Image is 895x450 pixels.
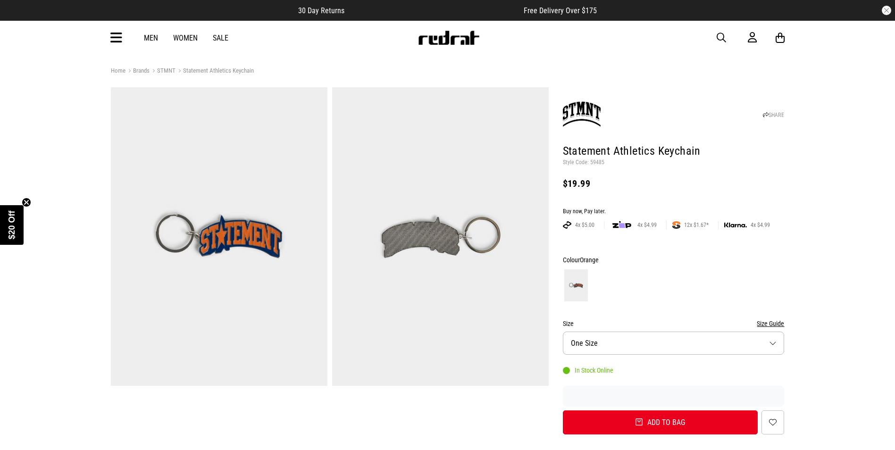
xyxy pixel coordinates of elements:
[298,6,344,15] span: 30 Day Returns
[634,221,661,229] span: 4x $4.99
[418,31,480,45] img: Redrat logo
[363,6,505,15] iframe: Customer reviews powered by Trustpilot
[563,318,785,329] div: Size
[571,339,598,348] span: One Size
[144,33,158,42] a: Men
[763,112,784,118] a: SHARE
[563,367,613,374] div: In Stock Online
[563,95,601,133] img: STMNT
[564,269,588,301] img: Orange
[672,221,680,229] img: SPLITPAY
[563,254,785,266] div: Colour
[680,221,712,229] span: 12x $1.67*
[7,210,17,239] span: $20 Off
[332,87,549,386] img: Statement Athletics Keychain in Orange
[111,87,327,386] img: Statement Athletics Keychain in Orange
[150,67,176,76] a: STMNT
[213,33,228,42] a: Sale
[563,208,785,216] div: Buy now, Pay later.
[724,223,747,228] img: KLARNA
[22,198,31,207] button: Close teaser
[111,67,125,74] a: Home
[563,332,785,355] button: One Size
[757,318,784,329] button: Size Guide
[571,221,598,229] span: 4x $5.00
[580,256,599,264] span: Orange
[747,221,774,229] span: 4x $4.99
[563,178,785,189] div: $19.99
[563,159,785,167] p: Style Code: 59485
[563,410,758,434] button: Add to bag
[563,392,785,401] iframe: Customer reviews powered by Trustpilot
[8,4,36,32] button: Open LiveChat chat widget
[125,67,150,76] a: Brands
[563,221,571,229] img: AFTERPAY
[563,144,785,159] h1: Statement Athletics Keychain
[524,6,597,15] span: Free Delivery Over $175
[173,33,198,42] a: Women
[176,67,254,76] a: Statement Athletics Keychain
[612,220,631,230] img: zip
